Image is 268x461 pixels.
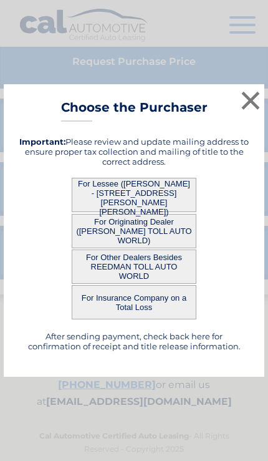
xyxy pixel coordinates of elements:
h5: After sending payment, check back here for confirmation of receipt and title release information. [19,331,249,351]
h5: Please review and update mailing address to ensure proper tax collection and mailing of title to ... [19,137,249,167]
button: For Other Dealers Besides REEDMAN TOLL AUTO WORLD [72,250,196,284]
button: For Insurance Company on a Total Loss [72,285,196,319]
h3: Choose the Purchaser [61,100,208,122]
button: For Lessee ([PERSON_NAME] - [STREET_ADDRESS][PERSON_NAME][PERSON_NAME]) [72,178,196,212]
strong: Important: [19,137,65,147]
button: × [238,88,263,113]
button: For Originating Dealer ([PERSON_NAME] TOLL AUTO WORLD) [72,214,196,248]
